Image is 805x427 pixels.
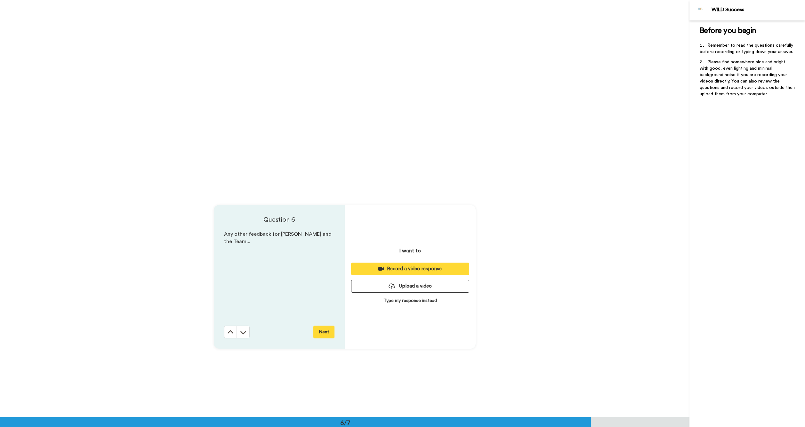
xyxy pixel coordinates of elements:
[351,280,469,292] button: Upload a video
[700,60,796,96] span: Please find somewhere nice and bright with good, even lighting and minimal background noise if yo...
[693,3,708,18] img: Profile Image
[351,263,469,275] button: Record a video response
[700,43,794,54] span: Remember to read the questions carefully before recording or typing down your answer.
[700,27,756,35] span: Before you begin
[313,326,334,338] button: Next
[224,215,334,224] h4: Question 6
[712,7,805,13] div: WILD Success
[330,418,361,427] div: 6/7
[399,247,421,255] p: I want to
[224,232,333,244] span: Any other feedback for [PERSON_NAME] and the Team...
[383,297,437,304] p: Type my response instead
[356,265,464,272] div: Record a video response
